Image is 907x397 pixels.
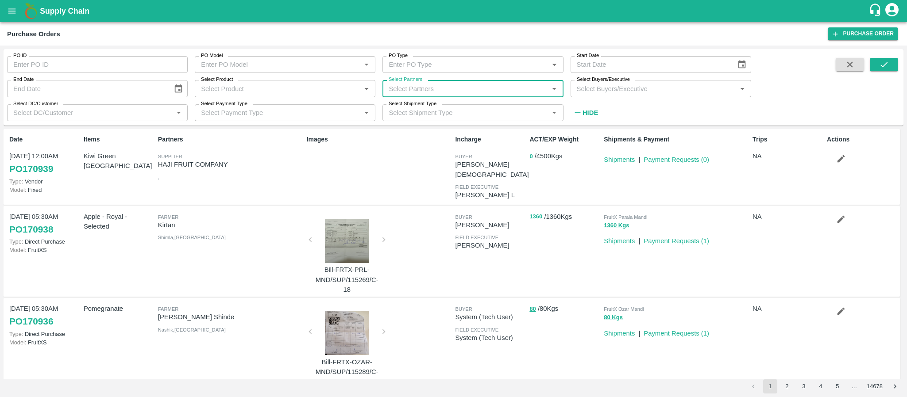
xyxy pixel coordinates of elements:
button: Open [737,83,748,95]
a: Shipments [604,237,635,244]
input: Enter PO ID [7,56,188,73]
p: Direct Purchase [9,330,80,338]
a: Purchase Order [828,27,898,40]
p: ACT/EXP Weight [529,135,600,144]
a: PO170939 [9,161,53,177]
p: Trips [753,135,823,144]
span: Model: [9,187,26,193]
p: [DATE] 05:30AM [9,212,80,221]
input: End Date [7,80,166,97]
span: buyer [455,306,472,312]
p: / 1360 Kgs [529,212,600,222]
input: Select DC/Customer [10,107,170,118]
input: Select Shipment Type [385,107,534,118]
label: Select Payment Type [201,100,247,107]
input: Select Partners [385,83,546,94]
a: PO170938 [9,221,53,237]
label: Select Shipment Type [389,100,436,107]
p: NA [753,304,823,313]
p: [PERSON_NAME][DEMOGRAPHIC_DATA] [455,160,529,179]
span: FruitX Ozar Mandi [604,306,644,312]
p: / 80 Kgs [529,304,600,314]
b: Supply Chain [40,7,89,15]
label: Select Product [201,76,233,83]
button: page 1 [763,379,777,393]
span: FruitX Parala Mandi [604,214,647,220]
a: Supply Chain [40,5,868,17]
span: Type: [9,331,23,337]
span: buyer [455,214,472,220]
span: field executive [455,235,498,240]
span: , [158,175,159,180]
p: [PERSON_NAME] Shinde [158,312,303,322]
button: Open [548,107,560,118]
input: Select Payment Type [197,107,347,118]
nav: pagination navigation [745,379,903,393]
button: 80 Kgs [604,313,623,323]
span: Supplier [158,154,182,159]
button: Go to page 14678 [864,379,885,393]
span: buyer [455,154,472,159]
div: | [635,233,640,246]
button: 1360 [529,212,542,222]
div: | [635,325,640,338]
input: Select Product [197,83,358,94]
button: 1360 Kgs [604,221,629,231]
button: 0 [529,152,533,162]
p: Kiwi Green [GEOGRAPHIC_DATA] [84,151,154,171]
label: End Date [13,76,34,83]
p: Kirtan [158,220,303,230]
p: Vendor [9,177,80,186]
a: Payment Requests (0) [644,156,709,163]
button: Open [361,59,372,70]
label: PO Model [201,52,223,59]
label: Select Buyers/Executive [577,76,630,83]
label: PO Type [389,52,408,59]
p: [DATE] 12:00AM [9,151,80,161]
span: Shimla , [GEOGRAPHIC_DATA] [158,235,226,240]
div: account of current user [884,2,900,20]
button: Open [548,59,560,70]
input: Select Buyers/Executive [573,83,734,94]
p: Actions [827,135,898,144]
p: [PERSON_NAME] [455,220,526,230]
span: Type: [9,178,23,185]
a: Shipments [604,156,635,163]
button: Open [173,107,185,118]
a: PO170936 [9,313,53,329]
p: / 4500 Kgs [529,151,600,161]
span: Model: [9,339,26,346]
p: NA [753,212,823,221]
p: Apple - Royal - Selected [84,212,154,232]
p: HAJI FRUIT COMPANY [158,160,303,169]
p: [PERSON_NAME] L [455,190,526,200]
span: Farmer [158,306,178,312]
p: Date [9,135,80,144]
img: logo [22,2,40,20]
span: Model: [9,247,26,253]
input: Enter PO Type [385,59,546,70]
input: Enter PO Model [197,59,358,70]
button: Hide [571,105,601,120]
button: Go to next page [888,379,902,393]
p: FruitXS [9,338,80,347]
span: Nashik , [GEOGRAPHIC_DATA] [158,327,226,332]
p: System (Tech User) [455,333,526,343]
button: Choose date [733,56,750,73]
p: [PERSON_NAME] [455,240,526,250]
button: Go to page 2 [780,379,794,393]
p: Pomegranate [84,304,154,313]
p: Bill-FRTX-OZAR-MND/SUP/115289/C-81 [314,357,380,387]
p: Images [307,135,452,144]
button: Go to page 3 [797,379,811,393]
button: 80 [529,304,536,314]
a: Payment Requests (1) [644,237,709,244]
button: Choose date [170,80,187,97]
p: Shipments & Payment [604,135,749,144]
p: FruitXS [9,246,80,254]
p: System (Tech User) [455,312,526,322]
label: PO ID [13,52,27,59]
button: Go to page 5 [830,379,845,393]
p: Bill-FRTX-PRL-MND/SUP/115269/C-18 [314,265,380,294]
div: … [847,382,861,391]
